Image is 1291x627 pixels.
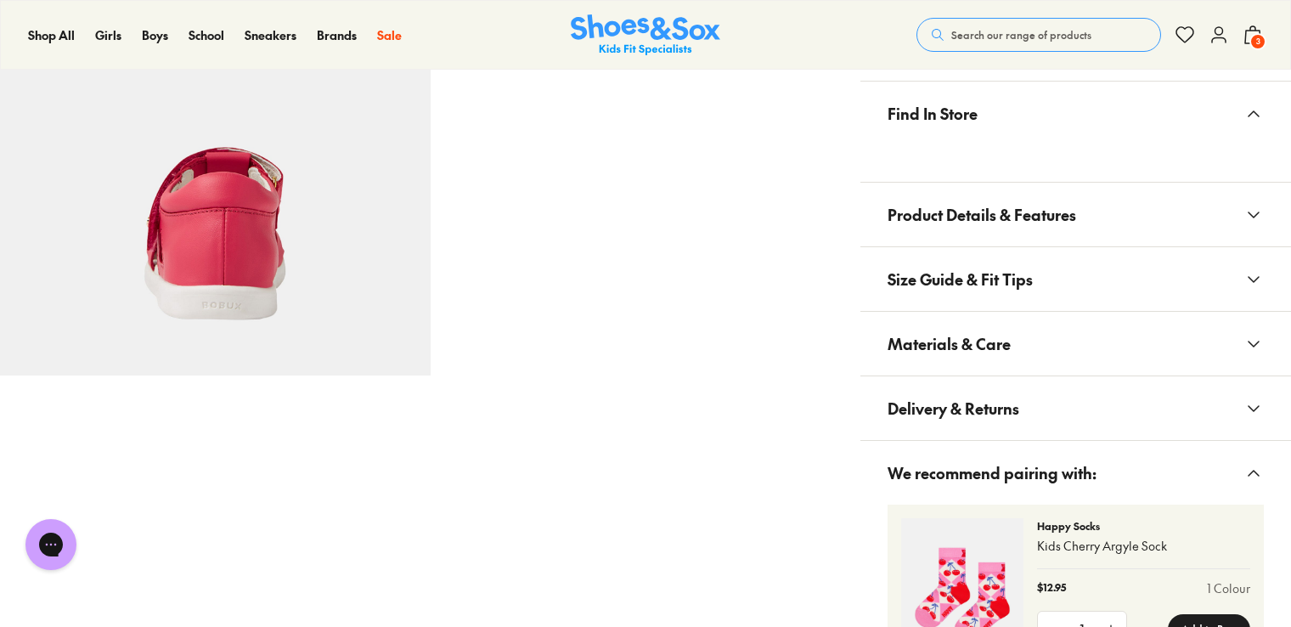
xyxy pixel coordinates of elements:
a: Brands [317,26,357,44]
a: School [189,26,224,44]
span: Sneakers [245,26,296,43]
button: Materials & Care [860,312,1291,376]
button: Size Guide & Fit Tips [860,247,1291,311]
button: We recommend pairing with: [860,441,1291,505]
a: Boys [142,26,168,44]
button: Search our range of products [916,18,1161,52]
span: Boys [142,26,168,43]
span: Shop All [28,26,75,43]
a: Girls [95,26,121,44]
p: Kids Cherry Argyle Sock [1037,537,1250,555]
iframe: Gorgias live chat messenger [17,513,85,576]
span: Delivery & Returns [888,383,1019,433]
a: Sneakers [245,26,296,44]
button: Product Details & Features [860,183,1291,246]
span: Brands [317,26,357,43]
button: Delivery & Returns [860,376,1291,440]
a: 1 Colour [1207,579,1250,597]
span: Product Details & Features [888,189,1076,240]
span: School [189,26,224,43]
span: Find In Store [888,88,978,138]
span: Search our range of products [951,27,1091,42]
span: Sale [377,26,402,43]
img: SNS_Logo_Responsive.svg [571,14,720,56]
a: Shop All [28,26,75,44]
a: Sale [377,26,402,44]
button: Find In Store [860,82,1291,145]
p: $12.95 [1037,579,1066,597]
span: Materials & Care [888,319,1011,369]
p: Happy Socks [1037,518,1250,534]
a: Shoes & Sox [571,14,720,56]
span: 3 [1249,33,1266,50]
span: Girls [95,26,121,43]
button: 3 [1243,16,1263,54]
span: Size Guide & Fit Tips [888,254,1033,304]
span: We recommend pairing with: [888,448,1097,498]
iframe: Find in Store [888,145,1264,161]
